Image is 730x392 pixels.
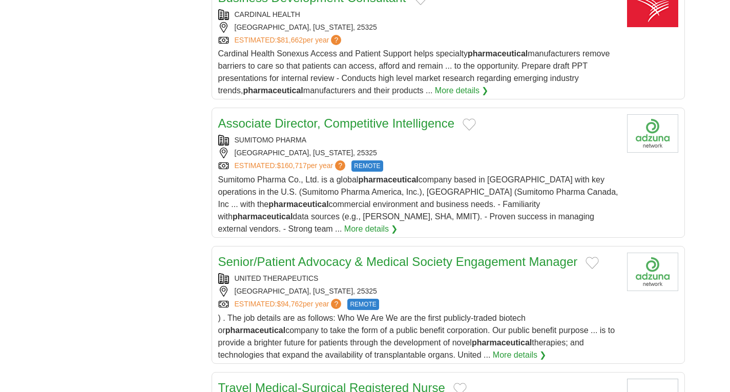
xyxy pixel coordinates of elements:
span: Sumitomo Pharma Co., Ltd. is a global company based in [GEOGRAPHIC_DATA] with key operations in t... [218,175,618,233]
div: [GEOGRAPHIC_DATA], [US_STATE], 25325 [218,286,619,297]
a: ESTIMATED:$94,762per year? [235,299,344,310]
strong: pharmaceutical [225,326,285,335]
span: ? [335,160,345,171]
a: CARDINAL HEALTH [235,10,300,18]
img: Company logo [627,114,678,153]
span: ? [331,299,341,309]
span: REMOTE [347,299,379,310]
button: Add to favorite jobs [586,257,599,269]
div: [GEOGRAPHIC_DATA], [US_STATE], 25325 [218,22,619,33]
a: ESTIMATED:$160,717per year? [235,160,348,172]
div: SUMITOMO PHARMA [218,135,619,146]
span: REMOTE [351,160,383,172]
strong: pharmaceutical [243,86,303,95]
button: Add to favorite jobs [463,118,476,131]
strong: pharmaceutical [233,212,293,221]
strong: pharmaceutical [472,338,532,347]
strong: pharmaceutical [268,200,328,209]
a: More details ❯ [435,85,489,97]
a: More details ❯ [493,349,547,361]
span: ) . The job details are as follows: Who We Are We are the first publicly-traded biotech or compan... [218,314,615,359]
strong: pharmaceutical [358,175,418,184]
strong: pharmaceutical [468,49,528,58]
a: Associate Director, Competitive Intelligence [218,116,455,130]
span: $81,662 [277,36,303,44]
div: UNITED THERAPEUTICS [218,273,619,284]
a: More details ❯ [344,223,398,235]
span: $94,762 [277,300,303,308]
a: ESTIMATED:$81,662per year? [235,35,344,46]
a: Senior/Patient Advocacy & Medical Society Engagement Manager [218,255,578,269]
div: [GEOGRAPHIC_DATA], [US_STATE], 25325 [218,148,619,158]
span: Cardinal Health Sonexus Access and Patient Support helps specialty manufacturers remove barriers ... [218,49,610,95]
span: $160,717 [277,161,306,170]
span: ? [331,35,341,45]
img: Company logo [627,253,678,291]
